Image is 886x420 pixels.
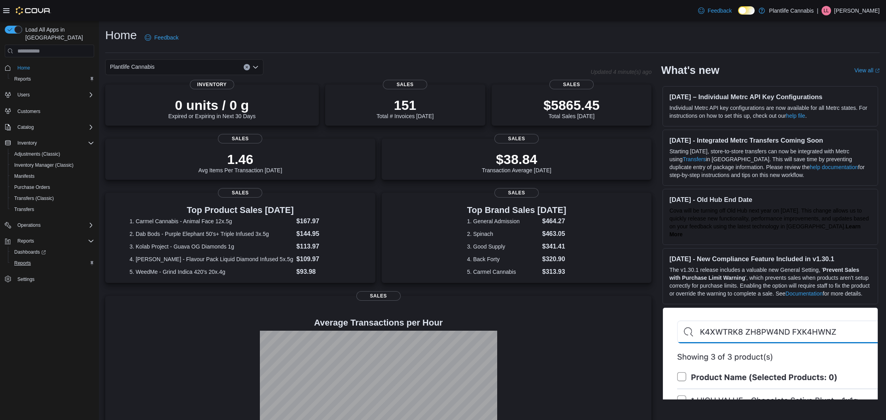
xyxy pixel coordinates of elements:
[669,207,869,230] span: Cova will be turning off Old Hub next year on [DATE]. This change allows us to quickly release ne...
[8,247,97,258] a: Dashboards
[11,160,77,170] a: Inventory Manager (Classic)
[824,6,829,15] span: LL
[218,134,262,143] span: Sales
[129,243,293,250] dt: 3. Kolab Project - Guava OG Diamonds 1g
[129,255,293,263] dt: 4. [PERSON_NAME] - Flavour Pack Liquid Diamond Infused 5x.5g
[377,97,434,113] p: 151
[14,274,94,284] span: Settings
[817,6,818,15] p: |
[482,151,551,167] p: $38.84
[14,106,94,116] span: Customers
[661,64,719,77] h2: What's new
[8,149,97,160] button: Adjustments (Classic)
[14,90,94,100] span: Users
[542,254,566,264] dd: $320.90
[14,107,44,116] a: Customers
[296,217,351,226] dd: $167.97
[8,193,97,204] button: Transfers (Classic)
[8,258,97,269] button: Reports
[11,258,34,268] a: Reports
[822,6,831,15] div: Lex Lozanski
[168,97,256,113] p: 0 units / 0 g
[14,76,31,82] span: Reports
[8,160,97,171] button: Inventory Manager (Classic)
[2,62,97,73] button: Home
[467,230,539,238] dt: 2. Spinach
[786,290,823,297] a: Documentation
[218,188,262,198] span: Sales
[11,194,94,203] span: Transfers (Classic)
[549,80,594,89] span: Sales
[14,122,37,132] button: Catalog
[11,74,94,84] span: Reports
[738,6,755,15] input: Dark Mode
[2,137,97,149] button: Inventory
[8,182,97,193] button: Purchase Orders
[296,242,351,251] dd: $113.97
[669,255,871,263] h3: [DATE] - New Compliance Feature Included in v1.30.1
[110,62,155,72] span: Plantlife Cannabis
[8,171,97,182] button: Manifests
[467,268,539,276] dt: 5. Carmel Cannabis
[11,205,94,214] span: Transfers
[16,7,51,15] img: Cova
[467,217,539,225] dt: 1. General Admission
[252,64,259,70] button: Open list of options
[14,260,31,266] span: Reports
[17,92,30,98] span: Users
[11,205,37,214] a: Transfers
[494,134,539,143] span: Sales
[786,113,805,119] a: help file
[543,97,600,113] p: $5865.45
[383,80,427,89] span: Sales
[190,80,234,89] span: Inventory
[14,184,50,190] span: Purchase Orders
[17,276,34,283] span: Settings
[11,247,94,257] span: Dashboards
[14,162,74,168] span: Inventory Manager (Classic)
[8,204,97,215] button: Transfers
[11,171,94,181] span: Manifests
[154,34,178,41] span: Feedback
[11,183,53,192] a: Purchase Orders
[2,235,97,247] button: Reports
[14,236,94,246] span: Reports
[142,30,182,45] a: Feedback
[669,147,871,179] p: Starting [DATE], store-to-store transfers can now be integrated with Metrc using in [GEOGRAPHIC_D...
[875,68,880,73] svg: External link
[542,267,566,277] dd: $313.93
[11,74,34,84] a: Reports
[708,7,732,15] span: Feedback
[14,173,34,179] span: Manifests
[542,242,566,251] dd: $341.41
[14,236,37,246] button: Reports
[14,90,33,100] button: Users
[11,183,94,192] span: Purchase Orders
[14,122,94,132] span: Catalog
[11,149,94,159] span: Adjustments (Classic)
[810,164,858,170] a: help documentation
[296,254,351,264] dd: $109.97
[11,149,63,159] a: Adjustments (Classic)
[129,230,293,238] dt: 2. Dab Bods - Purple Elephant 50's+ Triple Infused 3x.5g
[2,89,97,100] button: Users
[14,138,40,148] button: Inventory
[22,26,94,41] span: Load All Apps in [GEOGRAPHIC_DATA]
[14,63,94,73] span: Home
[467,243,539,250] dt: 3. Good Supply
[129,268,293,276] dt: 5. WeedMe - Grind Indica 420's 20x.4g
[542,229,566,239] dd: $463.05
[467,255,539,263] dt: 4. Back Forty
[669,196,871,203] h3: [DATE] - Old Hub End Date
[2,105,97,117] button: Customers
[695,3,735,19] a: Feedback
[467,205,566,215] h3: Top Brand Sales [DATE]
[14,275,38,284] a: Settings
[356,291,401,301] span: Sales
[14,220,94,230] span: Operations
[377,97,434,119] div: Total # Invoices [DATE]
[834,6,880,15] p: [PERSON_NAME]
[129,205,351,215] h3: Top Product Sales [DATE]
[669,93,871,101] h3: [DATE] – Individual Metrc API Key Configurations
[591,69,651,75] p: Updated 4 minute(s) ago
